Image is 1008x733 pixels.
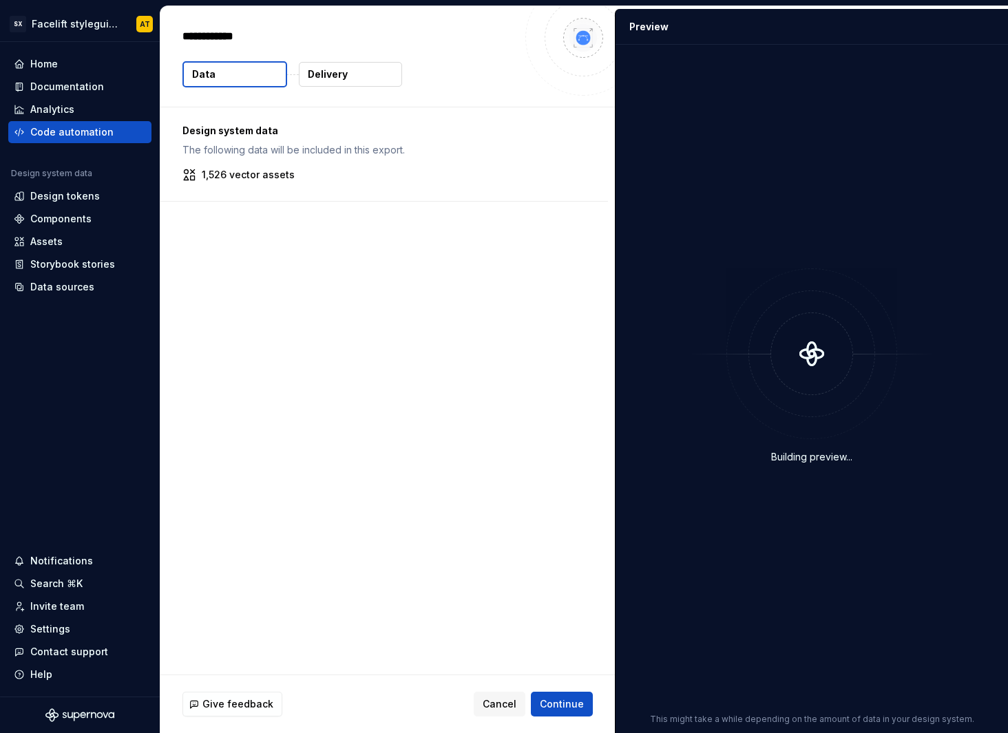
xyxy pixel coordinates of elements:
span: Cancel [483,697,516,711]
div: Data sources [30,280,94,294]
div: Search ⌘K [30,577,83,591]
a: Code automation [8,121,151,143]
div: Design system data [11,168,92,179]
button: Data [182,61,287,87]
a: Documentation [8,76,151,98]
p: Data [192,67,216,81]
a: Data sources [8,276,151,298]
div: Home [30,57,58,71]
button: Contact support [8,641,151,663]
p: 1,526 vector assets [202,168,295,182]
a: Settings [8,618,151,640]
a: Storybook stories [8,253,151,275]
a: Assets [8,231,151,253]
div: Settings [30,622,70,636]
a: Invite team [8,595,151,617]
div: Code automation [30,125,114,139]
p: This might take a while depending on the amount of data in your design system. [650,714,974,725]
div: Facelift styleguide [32,17,120,31]
button: Delivery [299,62,402,87]
div: SX [10,16,26,32]
button: Help [8,663,151,686]
p: The following data will be included in this export. [182,143,586,157]
div: Help [30,668,52,681]
button: Give feedback [182,692,282,716]
button: Notifications [8,550,151,572]
p: Design system data [182,124,586,138]
p: Delivery [308,67,348,81]
div: Notifications [30,554,93,568]
a: Analytics [8,98,151,120]
a: Home [8,53,151,75]
span: Give feedback [202,697,273,711]
button: Cancel [474,692,525,716]
button: Search ⌘K [8,573,151,595]
a: Components [8,208,151,230]
div: Assets [30,235,63,248]
button: SXFacelift styleguideAT [3,9,157,39]
div: Contact support [30,645,108,659]
div: Analytics [30,103,74,116]
svg: Supernova Logo [45,708,114,722]
button: Continue [531,692,593,716]
div: AT [140,19,150,30]
div: Storybook stories [30,257,115,271]
div: Documentation [30,80,104,94]
div: Components [30,212,92,226]
a: Design tokens [8,185,151,207]
div: Invite team [30,599,84,613]
span: Continue [540,697,584,711]
div: Design tokens [30,189,100,203]
div: Building preview... [771,450,852,464]
div: Preview [629,20,669,34]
